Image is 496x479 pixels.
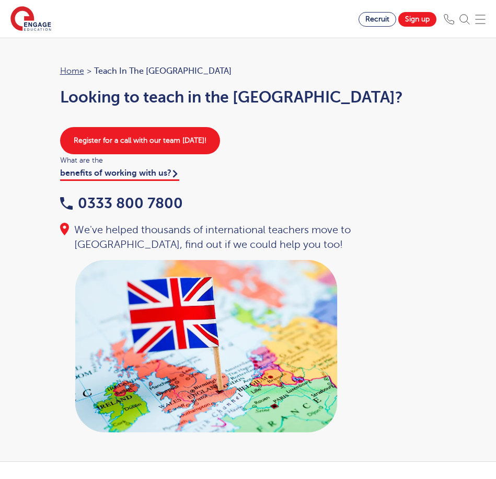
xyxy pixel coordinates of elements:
[10,6,51,32] img: Engage Education
[444,14,454,25] img: Phone
[94,64,232,78] span: Teach in the [GEOGRAPHIC_DATA]
[60,127,220,154] a: Register for a call with our team [DATE]!
[60,66,84,76] a: Home
[87,66,91,76] span: >
[475,14,486,25] img: Mobile Menu
[459,14,470,25] img: Search
[60,154,436,166] span: What are the
[60,64,436,78] nav: breadcrumb
[60,88,436,106] h1: Looking to teach in the [GEOGRAPHIC_DATA]?
[60,223,436,252] div: We've helped thousands of international teachers move to [GEOGRAPHIC_DATA], find out if we could ...
[398,12,436,27] a: Sign up
[60,195,183,211] a: 0333 800 7800
[60,168,179,181] a: benefits of working with us?
[359,12,396,27] a: Recruit
[365,15,389,23] span: Recruit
